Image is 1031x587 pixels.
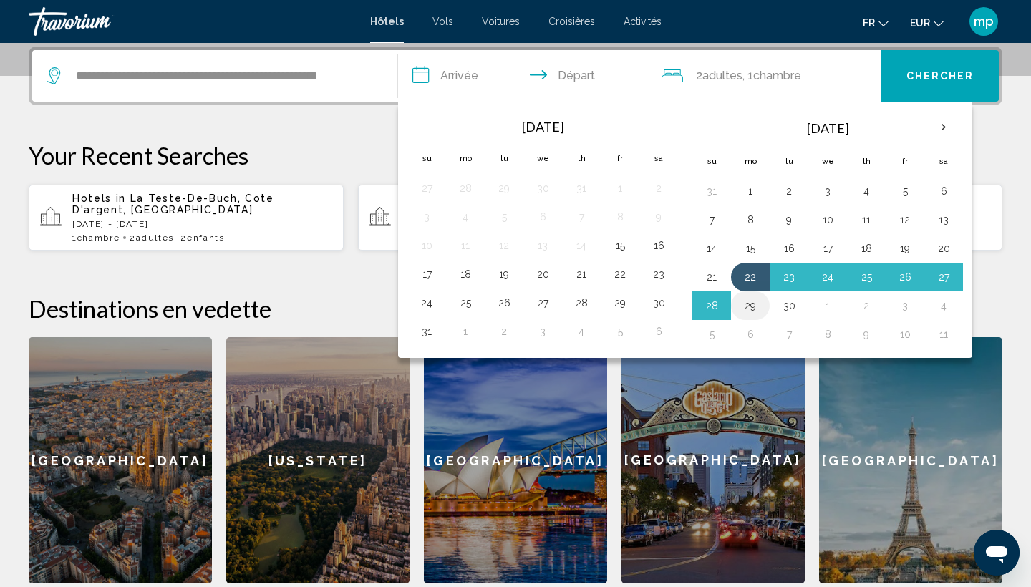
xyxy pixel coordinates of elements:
button: Day 6 [739,324,762,344]
button: Day 6 [531,207,554,227]
button: Day 12 [894,210,916,230]
button: Day 11 [454,236,477,256]
button: Day 24 [816,267,839,287]
a: [GEOGRAPHIC_DATA] [819,337,1002,583]
a: Activités [624,16,662,27]
button: Day 17 [415,264,438,284]
button: Day 2 [778,181,800,201]
button: Day 5 [493,207,515,227]
p: [DATE] - [DATE] [72,219,332,229]
button: Day 27 [415,178,438,198]
button: Day 23 [778,267,800,287]
button: Day 3 [415,207,438,227]
button: Day 5 [700,324,723,344]
button: Day 13 [531,236,554,256]
button: Day 22 [609,264,631,284]
button: Change currency [910,12,944,33]
button: Day 26 [493,293,515,313]
button: Day 21 [700,267,723,287]
span: EUR [910,17,930,29]
button: Day 14 [570,236,593,256]
button: Day 28 [700,296,723,316]
button: Next month [924,111,963,144]
button: Day 10 [415,236,438,256]
button: Chercher [881,50,999,102]
button: Day 29 [609,293,631,313]
button: Day 12 [493,236,515,256]
span: Enfants [187,233,225,243]
button: Day 7 [778,324,800,344]
button: Day 14 [700,238,723,258]
button: Day 29 [493,178,515,198]
a: [GEOGRAPHIC_DATA] [29,337,212,583]
button: Day 1 [609,178,631,198]
button: Day 20 [932,238,955,258]
span: Chambre [753,69,801,82]
button: Day 5 [609,321,631,341]
button: Day 19 [493,264,515,284]
button: Day 8 [739,210,762,230]
button: Day 21 [570,264,593,284]
th: [DATE] [446,111,639,142]
a: [GEOGRAPHIC_DATA] [424,337,607,583]
button: Day 16 [778,238,800,258]
button: Day 1 [816,296,839,316]
p: Your Recent Searches [29,141,1002,170]
button: Day 4 [855,181,878,201]
button: Day 25 [454,293,477,313]
h2: Destinations en vedette [29,294,1002,323]
span: , 1 [742,66,801,86]
button: Day 2 [647,178,670,198]
button: Day 30 [647,293,670,313]
button: Day 18 [855,238,878,258]
button: Day 24 [415,293,438,313]
button: Day 17 [816,238,839,258]
span: mp [974,14,994,29]
button: Day 29 [739,296,762,316]
button: Hotels in La Teste-De-Buch, Cote D'argent, [GEOGRAPHIC_DATA][DATE] - [DATE]1Chambre2Adultes, 2Enf... [29,184,344,251]
button: Day 9 [855,324,878,344]
button: Day 23 [647,264,670,284]
iframe: Bouton de lancement de la fenêtre de messagerie [974,530,1020,576]
button: Day 30 [778,296,800,316]
button: User Menu [965,6,1002,37]
a: [GEOGRAPHIC_DATA] [621,337,805,583]
button: Day 9 [778,210,800,230]
button: Day 26 [894,267,916,287]
button: Day 4 [570,321,593,341]
button: Day 3 [894,296,916,316]
button: Day 28 [454,178,477,198]
button: Day 20 [531,264,554,284]
a: Hôtels [370,16,404,27]
button: Day 7 [700,210,723,230]
button: Day 3 [531,321,554,341]
button: Day 15 [609,236,631,256]
button: Day 10 [816,210,839,230]
div: [US_STATE] [226,337,410,583]
div: Search widget [32,50,999,102]
span: La Teste-De-Buch, Cote D'argent, [GEOGRAPHIC_DATA] [72,193,274,215]
span: Hotels in [72,193,126,204]
button: Travelers: 2 adults, 0 children [647,50,882,102]
button: Day 8 [609,207,631,227]
button: Day 25 [855,267,878,287]
span: Chercher [906,71,974,82]
span: 1 [72,233,120,243]
a: Voitures [482,16,520,27]
th: [DATE] [731,111,924,145]
button: Day 2 [855,296,878,316]
button: Day 27 [932,267,955,287]
button: Day 3 [816,181,839,201]
button: Day 30 [531,178,554,198]
button: Day 13 [932,210,955,230]
span: Chambre [77,233,120,243]
button: Day 10 [894,324,916,344]
button: Day 31 [700,181,723,201]
button: Change language [863,12,889,33]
